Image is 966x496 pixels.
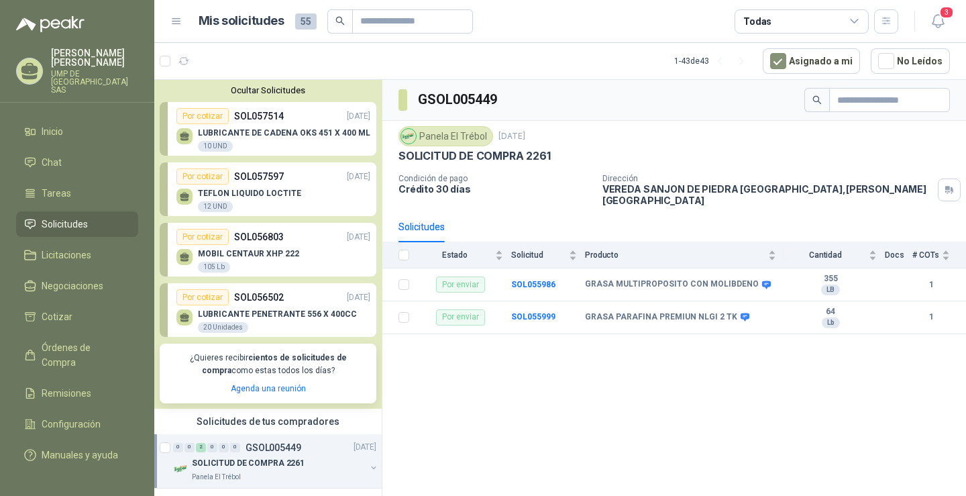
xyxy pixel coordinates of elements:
[207,443,217,452] div: 0
[234,109,284,123] p: SOL057514
[154,409,382,434] div: Solicitudes de tus compradores
[822,317,840,328] div: Lb
[198,309,357,319] p: LUBRICANTE PENETRANTE 556 X 400CC
[198,189,301,198] p: TEFLON LIQUIDO LOCTITE
[436,277,485,293] div: Por enviar
[154,80,382,409] div: Ocultar SolicitudesPor cotizarSOL057514[DATE] LUBRICANTE DE CADENA OKS 451 X 400 ML10 UNDPor coti...
[176,168,229,185] div: Por cotizar
[198,128,370,138] p: LUBRICANTE DE CADENA OKS 451 X 400 ML
[16,119,138,144] a: Inicio
[912,250,939,260] span: # COTs
[511,242,585,268] th: Solicitud
[42,309,72,324] span: Cotizar
[398,183,592,195] p: Crédito 30 días
[784,274,877,285] b: 355
[602,183,932,206] p: VEREDA SANJON DE PIEDRA [GEOGRAPHIC_DATA] , [PERSON_NAME][GEOGRAPHIC_DATA]
[42,217,88,232] span: Solicitudes
[42,386,91,401] span: Remisiones
[743,14,771,29] div: Todas
[912,279,950,291] b: 1
[234,290,284,305] p: SOL056502
[16,242,138,268] a: Licitaciones
[173,443,183,452] div: 0
[51,70,138,94] p: UMP DE [GEOGRAPHIC_DATA] SAS
[585,250,765,260] span: Producto
[198,249,299,258] p: MOBIL CENTAUR XHP 222
[912,311,950,324] b: 1
[42,155,62,170] span: Chat
[51,48,138,67] p: [PERSON_NAME] [PERSON_NAME]
[42,186,71,201] span: Tareas
[198,322,248,333] div: 20 Unidades
[234,230,284,244] p: SOL056803
[196,443,206,452] div: 2
[42,279,103,293] span: Negociaciones
[912,242,966,268] th: # COTs
[347,110,370,123] p: [DATE]
[42,248,91,262] span: Licitaciones
[198,262,230,272] div: 105 Lb
[335,16,345,26] span: search
[16,150,138,175] a: Chat
[398,149,551,163] p: SOLICITUD DE COMPRA 2261
[511,312,555,321] a: SOL055999
[192,472,241,483] p: Panela El Trébol
[347,231,370,244] p: [DATE]
[192,457,305,470] p: SOLICITUD DE COMPRA 2261
[511,280,555,289] a: SOL055986
[784,242,885,268] th: Cantidad
[498,130,525,143] p: [DATE]
[199,11,284,31] h1: Mis solicitudes
[417,250,492,260] span: Estado
[16,304,138,330] a: Cotizar
[202,353,347,375] b: cientos de solicitudes de compra
[347,170,370,183] p: [DATE]
[173,440,379,483] a: 0 0 2 0 0 0 GSOL005449[DATE] Company LogoSOLICITUD DE COMPRA 2261Panela El Trébol
[16,181,138,206] a: Tareas
[160,102,376,156] a: Por cotizarSOL057514[DATE] LUBRICANTE DE CADENA OKS 451 X 400 ML10 UND
[160,283,376,337] a: Por cotizarSOL056502[DATE] LUBRICANTE PENETRANTE 556 X 400CC20 Unidades
[784,250,866,260] span: Cantidad
[176,229,229,245] div: Por cotizar
[16,381,138,406] a: Remisiones
[871,48,950,74] button: No Leídos
[763,48,860,74] button: Asignado a mi
[511,250,566,260] span: Solicitud
[401,129,416,144] img: Company Logo
[176,108,229,124] div: Por cotizar
[160,223,376,277] a: Por cotizarSOL056803[DATE] MOBIL CENTAUR XHP 222105 Lb
[198,201,233,212] div: 12 UND
[602,174,932,183] p: Dirección
[398,219,445,234] div: Solicitudes
[16,411,138,437] a: Configuración
[160,85,376,95] button: Ocultar Solicitudes
[16,211,138,237] a: Solicitudes
[398,126,493,146] div: Panela El Trébol
[821,285,840,295] div: LB
[42,124,63,139] span: Inicio
[42,417,101,432] span: Configuración
[674,50,752,72] div: 1 - 43 de 43
[585,279,759,290] b: GRASA MULTIPROPOSITO CON MOLIBDENO
[16,442,138,468] a: Manuales y ayuda
[585,242,784,268] th: Producto
[585,312,737,323] b: GRASA PARAFINA PREMIUN NLGI 2 TK
[184,443,195,452] div: 0
[176,289,229,305] div: Por cotizar
[231,384,306,393] a: Agenda una reunión
[436,309,485,326] div: Por enviar
[939,6,954,19] span: 3
[417,242,511,268] th: Estado
[198,141,233,152] div: 10 UND
[230,443,240,452] div: 0
[234,169,284,184] p: SOL057597
[219,443,229,452] div: 0
[812,95,822,105] span: search
[16,16,85,32] img: Logo peakr
[173,461,189,477] img: Company Logo
[246,443,301,452] p: GSOL005449
[295,13,317,30] span: 55
[42,448,118,462] span: Manuales y ayuda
